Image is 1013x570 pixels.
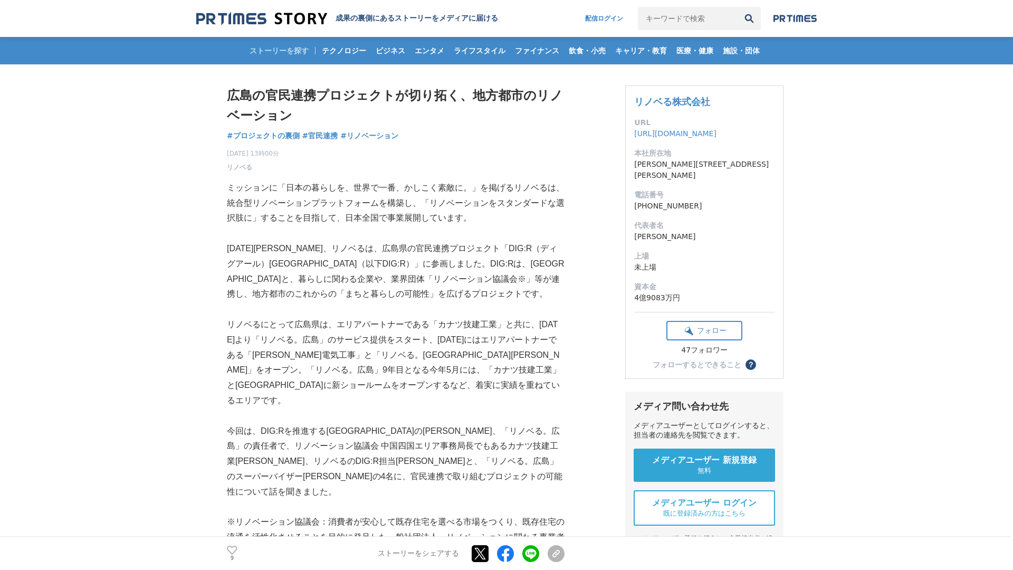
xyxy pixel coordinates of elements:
a: #官民連携 [302,130,338,141]
a: 医療・健康 [672,37,718,64]
a: メディアユーザー 新規登録 無料 [634,449,775,482]
a: #プロジェクトの裏側 [227,130,300,141]
span: [DATE] 13時00分 [227,149,279,158]
dt: 電話番号 [634,189,775,201]
a: #リノベーション [340,130,398,141]
div: メディアユーザーとしてログインすると、担当者の連絡先を閲覧できます。 [634,421,775,440]
img: 成果の裏側にあるストーリーをメディアに届ける [196,12,327,26]
a: 飲食・小売 [565,37,610,64]
img: prtimes [773,14,817,23]
div: フォローするとできること [653,361,741,368]
a: ビジネス [371,37,409,64]
span: #官民連携 [302,131,338,140]
span: 無料 [697,466,711,476]
p: リノベるにとって広島県は、エリアパートナーである「カナツ技建工業」と共に、[DATE]より「リノベる。広島」のサービス提供をスタート、[DATE]にはエリアパートナーである「[PERSON_NA... [227,317,565,408]
span: 既に登録済みの方はこちら [663,509,746,518]
p: 今回は、DIG:Rを推進する[GEOGRAPHIC_DATA]の[PERSON_NAME]、「リノベる。広島」の責任者で、リノベーション協議会 中国四国エリア事務局長でもあるカナツ技建工業[PE... [227,424,565,500]
input: キーワードで検索 [638,7,738,30]
a: テクノロジー [318,37,370,64]
a: 配信ログイン [575,7,634,30]
a: [URL][DOMAIN_NAME] [634,129,716,138]
dd: 未上場 [634,262,775,273]
span: 施設・団体 [719,46,764,55]
dd: 4億9083万円 [634,292,775,303]
a: メディアユーザー ログイン 既に登録済みの方はこちら [634,490,775,526]
span: 飲食・小売 [565,46,610,55]
span: ビジネス [371,46,409,55]
span: #リノベーション [340,131,398,140]
dt: 代表者名 [634,220,775,231]
dt: 資本金 [634,281,775,292]
span: メディアユーザー 新規登録 [652,455,757,466]
a: リノベる株式会社 [634,96,710,107]
span: ファイナンス [511,46,563,55]
dt: 上場 [634,251,775,262]
button: ？ [746,359,756,370]
button: 検索 [738,7,761,30]
div: 47フォロワー [666,346,742,355]
a: リノベる [227,163,252,172]
span: #プロジェクトの裏側 [227,131,300,140]
a: キャリア・教育 [611,37,671,64]
dt: URL [634,117,775,128]
a: 成果の裏側にあるストーリーをメディアに届ける 成果の裏側にあるストーリーをメディアに届ける [196,12,498,26]
span: テクノロジー [318,46,370,55]
span: メディアユーザー ログイン [652,498,757,509]
dd: [PERSON_NAME][STREET_ADDRESS][PERSON_NAME] [634,159,775,181]
p: ミッションに「日本の暮らしを、世界で一番、かしこく素敵に。」を掲げるリノベるは、統合型リノベーションプラットフォームを構築し、「リノベーションをスタンダードな選択肢に」することを目指して、日本全... [227,180,565,226]
a: エンタメ [410,37,448,64]
p: ストーリーをシェアする [378,549,459,558]
dd: [PHONE_NUMBER] [634,201,775,212]
p: 9 [227,556,237,561]
a: 施設・団体 [719,37,764,64]
button: フォロー [666,321,742,340]
span: キャリア・教育 [611,46,671,55]
span: ？ [747,361,754,368]
h2: 成果の裏側にあるストーリーをメディアに届ける [336,14,498,23]
a: ライフスタイル [450,37,510,64]
a: ファイナンス [511,37,563,64]
span: エンタメ [410,46,448,55]
span: ライフスタイル [450,46,510,55]
p: ※リノベーション協議会：消費者が安心して既存住宅を選べる市場をつくり、既存住宅の流通を活性化させることを目的に発足した一般社団法人。リノベーションに関わる事業者737社（カナツ技建工業とリノベる... [227,515,565,560]
div: メディア問い合わせ先 [634,400,775,413]
dt: 本社所在地 [634,148,775,159]
p: [DATE][PERSON_NAME]、リノベるは、広島県の官民連携プロジェクト「DIG:R（ディグアール）[GEOGRAPHIC_DATA]（以下DIG:R）」に参画しました。DIG:Rは、[... [227,241,565,302]
dd: [PERSON_NAME] [634,231,775,242]
h1: 広島の官民連携プロジェクトが切り拓く、地方都市のリノベーション [227,85,565,126]
span: 医療・健康 [672,46,718,55]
